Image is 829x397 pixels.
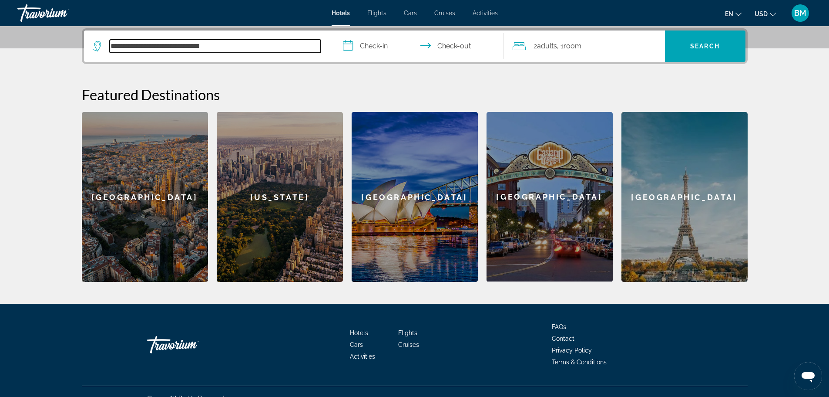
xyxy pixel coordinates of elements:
[84,31,745,62] div: Search widget
[334,31,504,62] button: Select check in and out date
[621,112,748,282] a: Paris[GEOGRAPHIC_DATA]
[504,31,665,62] button: Travelers: 2 adults, 0 children
[473,10,498,17] a: Activities
[534,40,557,52] span: 2
[434,10,455,17] a: Cruises
[552,335,574,342] a: Contact
[217,112,343,282] a: New York[US_STATE]
[557,40,581,52] span: , 1
[350,329,368,336] a: Hotels
[367,10,386,17] a: Flights
[564,42,581,50] span: Room
[789,4,812,22] button: User Menu
[794,9,806,17] span: BM
[725,10,733,17] span: en
[552,347,592,354] a: Privacy Policy
[794,362,822,390] iframe: Button to launch messaging window
[350,341,363,348] a: Cars
[17,2,104,24] a: Travorium
[537,42,557,50] span: Adults
[690,43,720,50] span: Search
[725,7,742,20] button: Change language
[552,359,607,366] a: Terms & Conditions
[217,112,343,282] div: [US_STATE]
[82,86,748,103] h2: Featured Destinations
[487,112,613,282] a: San Diego[GEOGRAPHIC_DATA]
[665,31,745,62] button: Search
[147,332,234,358] a: Go Home
[82,112,208,282] a: Barcelona[GEOGRAPHIC_DATA]
[552,323,566,330] a: FAQs
[110,40,321,53] input: Search hotel destination
[398,329,417,336] a: Flights
[404,10,417,17] a: Cars
[755,7,776,20] button: Change currency
[332,10,350,17] a: Hotels
[755,10,768,17] span: USD
[487,112,613,282] div: [GEOGRAPHIC_DATA]
[398,341,419,348] a: Cruises
[621,112,748,282] div: [GEOGRAPHIC_DATA]
[352,112,478,282] div: [GEOGRAPHIC_DATA]
[82,112,208,282] div: [GEOGRAPHIC_DATA]
[352,112,478,282] a: Sydney[GEOGRAPHIC_DATA]
[350,353,375,360] a: Activities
